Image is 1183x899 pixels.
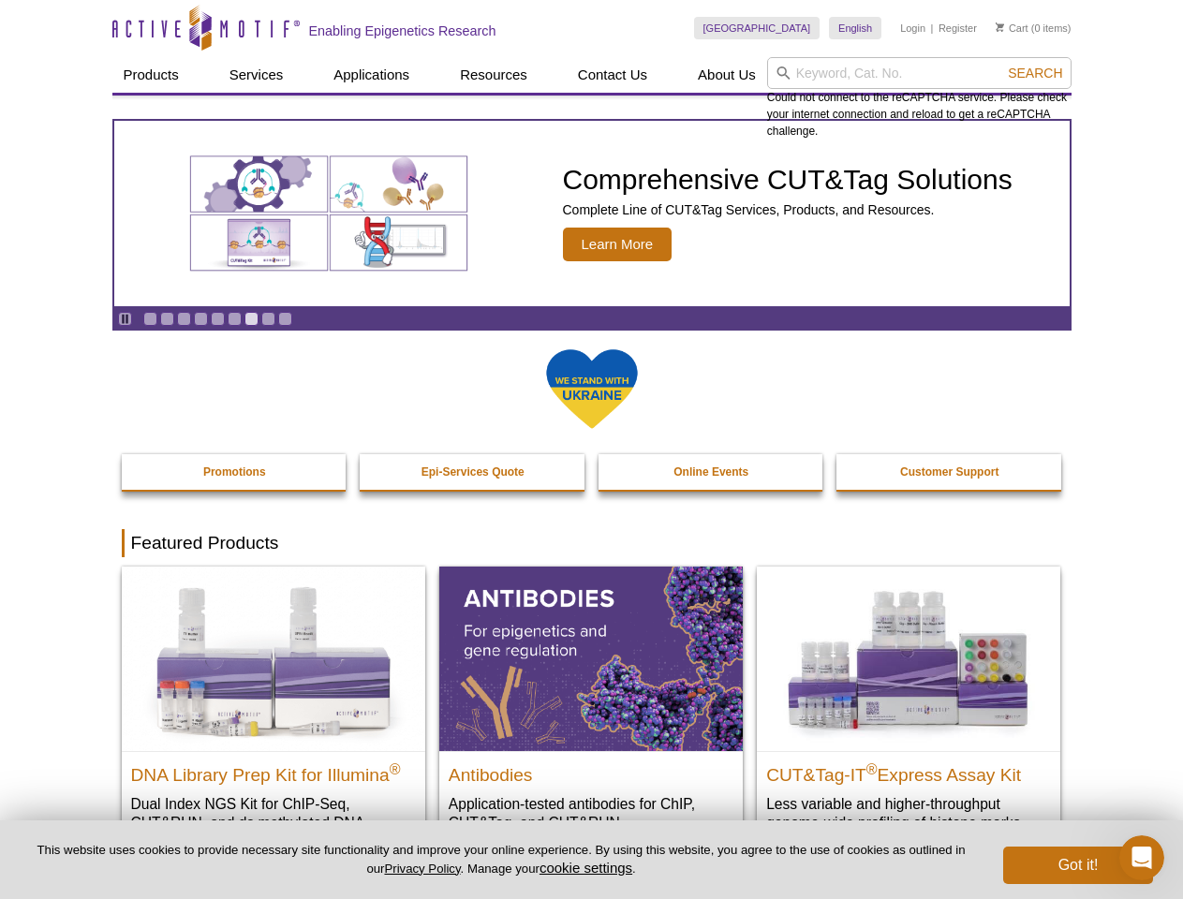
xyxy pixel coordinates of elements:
[1003,847,1153,884] button: Got it!
[114,121,1070,306] article: Comprehensive CUT&Tag Solutions
[421,465,525,479] strong: Epi-Services Quote
[694,17,821,39] a: [GEOGRAPHIC_DATA]
[244,312,259,326] a: Go to slide 7
[567,57,658,93] a: Contact Us
[866,760,878,776] sup: ®
[122,567,425,869] a: DNA Library Prep Kit for Illumina DNA Library Prep Kit for Illumina® Dual Index NGS Kit for ChIP-...
[30,842,972,877] p: This website uses cookies to provide necessary site functionality and improve your online experie...
[1119,835,1164,880] iframe: Intercom live chat
[673,465,748,479] strong: Online Events
[449,794,733,833] p: Application-tested antibodies for ChIP, CUT&Tag, and CUT&RUN.
[390,760,401,776] sup: ®
[188,155,469,273] img: Various genetic charts and diagrams.
[449,57,539,93] a: Resources
[160,312,174,326] a: Go to slide 2
[439,567,743,750] img: All Antibodies
[766,794,1051,833] p: Less variable and higher-throughput genome-wide profiling of histone marks​.
[996,22,1004,32] img: Your Cart
[449,757,733,785] h2: Antibodies
[261,312,275,326] a: Go to slide 8
[322,57,421,93] a: Applications
[545,347,639,431] img: We Stand With Ukraine
[1002,65,1068,81] button: Search
[439,567,743,850] a: All Antibodies Antibodies Application-tested antibodies for ChIP, CUT&Tag, and CUT&RUN.
[131,794,416,851] p: Dual Index NGS Kit for ChIP-Seq, CUT&RUN, and ds methylated DNA assays.
[996,22,1028,35] a: Cart
[228,312,242,326] a: Go to slide 6
[218,57,295,93] a: Services
[996,17,1072,39] li: (0 items)
[112,57,190,93] a: Products
[131,757,416,785] h2: DNA Library Prep Kit for Illumina
[687,57,767,93] a: About Us
[384,862,460,876] a: Privacy Policy
[118,312,132,326] a: Toggle autoplay
[278,312,292,326] a: Go to slide 9
[122,454,348,490] a: Promotions
[540,860,632,876] button: cookie settings
[939,22,977,35] a: Register
[766,757,1051,785] h2: CUT&Tag-IT Express Assay Kit
[122,529,1062,557] h2: Featured Products
[599,454,825,490] a: Online Events
[931,17,934,39] li: |
[767,57,1072,140] div: Could not connect to the reCAPTCHA service. Please check your internet connection and reload to g...
[203,465,266,479] strong: Promotions
[194,312,208,326] a: Go to slide 4
[114,121,1070,306] a: Various genetic charts and diagrams. Comprehensive CUT&Tag Solutions Complete Line of CUT&Tag Ser...
[563,201,1013,218] p: Complete Line of CUT&Tag Services, Products, and Resources.
[360,454,586,490] a: Epi-Services Quote
[829,17,881,39] a: English
[122,567,425,750] img: DNA Library Prep Kit for Illumina
[900,465,998,479] strong: Customer Support
[1008,66,1062,81] span: Search
[143,312,157,326] a: Go to slide 1
[211,312,225,326] a: Go to slide 5
[757,567,1060,750] img: CUT&Tag-IT® Express Assay Kit
[177,312,191,326] a: Go to slide 3
[836,454,1063,490] a: Customer Support
[757,567,1060,850] a: CUT&Tag-IT® Express Assay Kit CUT&Tag-IT®Express Assay Kit Less variable and higher-throughput ge...
[563,228,673,261] span: Learn More
[309,22,496,39] h2: Enabling Epigenetics Research
[900,22,925,35] a: Login
[767,57,1072,89] input: Keyword, Cat. No.
[563,166,1013,194] h2: Comprehensive CUT&Tag Solutions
